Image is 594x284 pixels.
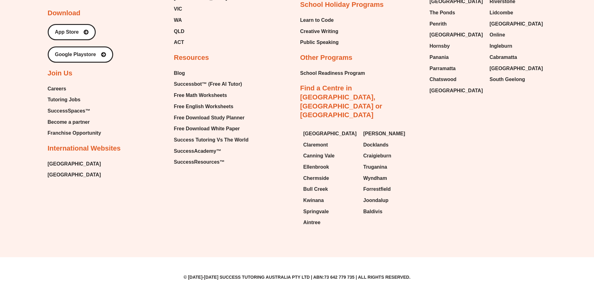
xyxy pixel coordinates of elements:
[300,38,339,47] a: Public Speaking
[490,8,513,17] span: Lidcombe
[303,151,357,161] a: Canning Vale
[303,174,329,183] span: Chermside
[363,129,417,138] a: [PERSON_NAME]
[303,151,335,161] span: Canning Vale
[430,41,484,51] a: Hornsby
[303,218,321,227] span: Aintree
[174,4,182,14] span: VIC
[363,196,389,205] span: Joondalup
[363,129,405,138] span: [PERSON_NAME]
[303,174,357,183] a: Chermside
[430,30,484,40] a: [GEOGRAPHIC_DATA]
[48,24,96,40] a: App Store
[300,16,334,25] span: Learn to Code
[48,46,113,63] a: Google Playstore
[48,170,101,180] a: [GEOGRAPHIC_DATA]
[48,95,80,104] span: Tutoring Jobs
[174,102,249,111] a: Free English Worksheets
[303,207,329,216] span: Springvale
[490,41,512,51] span: Ingleburn
[174,79,242,89] span: Successbot™ (Free AI Tutor)
[303,196,357,205] a: Kwinana
[174,27,185,36] span: QLD
[490,75,525,84] span: South Geelong
[174,69,249,78] a: Blog
[430,53,449,62] span: Panania
[174,91,249,100] a: Free Math Worksheets
[174,4,227,14] a: VIC
[174,147,249,156] a: SuccessAcademy™
[174,124,249,133] a: Free Download White Paper
[303,185,328,194] span: Bull Creek
[430,8,484,17] a: The Ponds
[303,162,357,172] a: Ellenbrook
[48,106,101,116] a: SuccessSpaces™
[490,41,543,51] a: Ingleburn
[300,0,384,9] h2: School Holiday Programs
[490,19,543,29] span: [GEOGRAPHIC_DATA]
[363,140,389,150] span: Docklands
[363,207,382,216] span: Baldivis
[363,151,391,161] span: Craigieburn
[174,113,249,123] a: Free Download Study Planner
[174,16,182,25] span: WA
[363,140,417,150] a: Docklands
[300,84,382,119] a: Find a Centre in [GEOGRAPHIC_DATA], [GEOGRAPHIC_DATA] or [GEOGRAPHIC_DATA]
[48,69,72,78] h2: Join Us
[490,53,543,62] a: Cabramatta
[48,118,101,127] a: Become a partner
[174,16,227,25] a: WA
[48,159,101,169] a: [GEOGRAPHIC_DATA]
[303,140,328,150] span: Claremont
[174,79,249,89] a: Successbot™ (Free AI Tutor)
[363,196,417,205] a: Joondalup
[430,64,484,73] a: Parramatta
[48,95,101,104] a: Tutoring Jobs
[174,147,221,156] span: SuccessAcademy™
[300,27,339,36] a: Creative Writing
[363,185,417,194] a: Forrestfield
[300,69,365,78] a: School Readiness Program
[174,135,249,145] a: Success Tutoring Vs The World
[174,124,240,133] span: Free Download White Paper
[300,16,339,25] a: Learn to Code
[174,38,227,47] a: ACT
[55,30,79,35] span: App Store
[430,53,484,62] a: Panania
[363,174,417,183] a: Wyndham
[490,19,543,29] a: [GEOGRAPHIC_DATA]
[490,214,594,284] iframe: Chat Widget
[48,84,66,94] span: Careers
[363,151,417,161] a: Craigieburn
[174,69,185,78] span: Blog
[174,113,245,123] span: Free Download Study Planner
[55,52,96,57] span: Google Playstore
[48,275,547,279] p: © [DATE]-[DATE] Success Tutoring Australia Pty Ltd | ABN:73 642 779 735 | All Rights Reserved.
[174,157,225,167] span: SuccessResources™
[48,106,90,116] span: SuccessSpaces™
[490,75,543,84] a: South Geelong
[430,19,447,29] span: Penrith
[48,128,101,138] a: Franchise Opportunity
[430,64,456,73] span: Parramatta
[174,53,209,62] h2: Resources
[174,27,227,36] a: QLD
[430,8,455,17] span: The Ponds
[174,91,227,100] span: Free Math Worksheets
[430,75,456,84] span: Chatswood
[303,162,329,172] span: Ellenbrook
[363,185,391,194] span: Forrestfield
[430,86,484,95] a: [GEOGRAPHIC_DATA]
[430,41,450,51] span: Hornsby
[303,196,324,205] span: Kwinana
[303,129,357,138] span: [GEOGRAPHIC_DATA]
[174,102,234,111] span: Free English Worksheets
[48,9,80,18] h2: Download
